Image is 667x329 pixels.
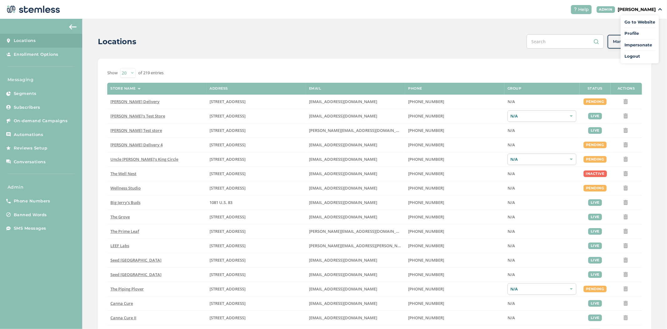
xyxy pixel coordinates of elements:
[309,86,321,91] label: Email
[110,200,203,205] label: Big Jerry's Buds
[588,113,602,119] div: live
[210,300,246,306] span: [STREET_ADDRESS]
[508,301,576,306] label: N/A
[508,185,576,191] label: N/A
[408,128,444,133] span: [PHONE_NUMBER]
[584,98,607,105] div: pending
[309,214,402,220] label: dexter@thegroveca.com
[210,99,246,104] span: [STREET_ADDRESS]
[210,214,246,220] span: [STREET_ADDRESS]
[309,142,402,148] label: arman91488@gmail.com
[309,200,402,205] label: info@bigjerrysbuds.com
[110,272,161,277] span: Seed [GEOGRAPHIC_DATA]
[5,3,60,16] img: logo-dark-0685b13c.svg
[110,99,159,104] span: [PERSON_NAME] Delivery
[110,142,163,148] span: [PERSON_NAME] Delivery 4
[210,113,246,119] span: [STREET_ADDRESS]
[309,171,377,176] span: [EMAIL_ADDRESS][DOMAIN_NAME]
[110,286,203,292] label: The Piping Plover
[588,86,603,91] label: Status
[110,214,203,220] label: The Grove
[508,171,576,176] label: N/A
[14,145,48,151] span: Reviews Setup
[527,34,604,49] input: Search
[408,157,501,162] label: (907) 330-7833
[408,86,422,91] label: Phone
[508,258,576,263] label: N/A
[624,30,655,37] a: Profile
[508,229,576,234] label: N/A
[408,142,501,148] label: (818) 561-0790
[14,91,37,97] span: Segments
[408,315,444,321] span: [PHONE_NUMBER]
[210,272,303,277] label: 401 Centre Street
[110,300,133,306] span: Canna Cure
[210,243,246,248] span: [STREET_ADDRESS]
[584,142,607,148] div: pending
[210,171,303,176] label: 1005 4th Avenue
[309,128,402,133] label: swapnil@stemless.co
[107,70,118,76] label: Show
[309,142,377,148] span: [EMAIL_ADDRESS][DOMAIN_NAME]
[210,113,303,119] label: 123 East Main Street
[508,272,576,277] label: N/A
[309,229,402,234] label: john@theprimeleaf.com
[584,156,607,163] div: pending
[309,113,377,119] span: [EMAIL_ADDRESS][DOMAIN_NAME]
[309,157,402,162] label: christian@uncleherbsak.com
[408,258,501,263] label: (207) 747-4648
[508,214,576,220] label: N/A
[574,8,577,11] img: icon-help-white-03924b79.svg
[588,315,602,321] div: live
[309,272,377,277] span: [EMAIL_ADDRESS][DOMAIN_NAME]
[408,229,501,234] label: (520) 272-8455
[69,24,77,29] img: icon-arrow-back-accent-c549486e.svg
[110,142,203,148] label: Hazel Delivery 4
[408,272,444,277] span: [PHONE_NUMBER]
[624,53,655,60] a: Logout
[408,185,444,191] span: [PHONE_NUMBER]
[309,315,377,321] span: [EMAIL_ADDRESS][DOMAIN_NAME]
[408,286,501,292] label: (508) 514-1212
[309,228,409,234] span: [PERSON_NAME][EMAIL_ADDRESS][DOMAIN_NAME]
[110,272,203,277] label: Seed Boston
[408,257,444,263] span: [PHONE_NUMBER]
[408,301,501,306] label: (580) 280-2262
[210,142,246,148] span: [STREET_ADDRESS]
[408,171,444,176] span: [PHONE_NUMBER]
[588,199,602,206] div: live
[210,200,303,205] label: 1081 U.S. 83
[588,214,602,220] div: live
[210,185,246,191] span: [STREET_ADDRESS]
[14,132,43,138] span: Automations
[309,185,402,191] label: vmrobins@gmail.com
[624,19,655,25] a: Go to Website
[309,243,402,248] label: josh.bowers@leefca.com
[611,83,642,95] th: Actions
[408,214,501,220] label: (619) 600-1269
[309,300,377,306] span: [EMAIL_ADDRESS][DOMAIN_NAME]
[309,99,402,104] label: arman91488@gmail.com
[110,258,203,263] label: Seed Portland
[210,200,233,205] span: 1081 U.S. 83
[508,128,576,133] label: N/A
[210,142,303,148] label: 17523 Ventura Boulevard
[579,6,589,13] span: Help
[508,86,522,91] label: Group
[608,35,651,49] button: Manage Groups
[14,198,50,204] span: Phone Numbers
[110,257,161,263] span: Seed [GEOGRAPHIC_DATA]
[309,286,402,292] label: info@pipingplover.com
[508,315,576,321] label: N/A
[408,300,444,306] span: [PHONE_NUMBER]
[110,99,203,104] label: Hazel Delivery
[14,51,58,58] span: Enrollment Options
[636,299,667,329] iframe: Chat Widget
[408,156,444,162] span: [PHONE_NUMBER]
[110,113,165,119] span: [PERSON_NAME]'s Test Store
[210,286,246,292] span: [STREET_ADDRESS]
[110,157,203,162] label: Uncle Herb’s King Circle
[408,315,501,321] label: (405) 338-9112
[584,185,607,191] div: pending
